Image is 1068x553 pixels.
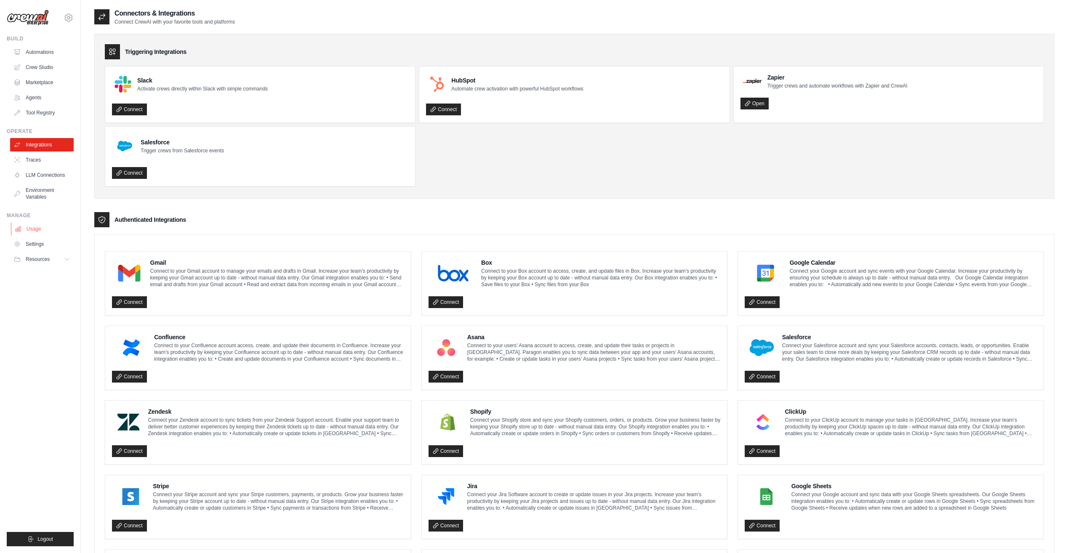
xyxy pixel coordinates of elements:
[154,333,404,341] h4: Confluence
[112,371,147,383] a: Connect
[467,482,720,490] h4: Jira
[791,491,1037,511] p: Connect your Google account and sync data with your Google Sheets spreadsheets. Our Google Sheets...
[470,407,720,416] h4: Shopify
[10,153,74,167] a: Traces
[426,104,461,115] a: Connect
[429,296,463,308] a: Connect
[745,520,780,532] a: Connect
[115,339,148,356] img: Confluence Logo
[10,76,74,89] a: Marketplace
[429,371,463,383] a: Connect
[125,48,186,56] h3: Triggering Integrations
[431,339,461,356] img: Asana Logo
[10,183,74,204] a: Environment Variables
[115,488,147,505] img: Stripe Logo
[745,296,780,308] a: Connect
[137,76,268,85] h4: Slack
[747,339,776,356] img: Salesforce Logo
[150,258,404,267] h4: Gmail
[115,215,186,224] h3: Authenticated Integrations
[431,414,464,431] img: Shopify Logo
[141,147,224,154] p: Trigger crews from Salesforce events
[154,342,404,362] p: Connect to your Confluence account access, create, and update their documents in Confluence. Incr...
[10,45,74,59] a: Automations
[148,407,404,416] h4: Zendesk
[745,371,780,383] a: Connect
[740,98,769,109] a: Open
[112,104,147,115] a: Connect
[7,532,74,546] button: Logout
[467,342,721,362] p: Connect to your users’ Asana account to access, create, and update their tasks or projects in [GE...
[467,491,720,511] p: Connect your Jira Software account to create or update issues in your Jira projects. Increase you...
[141,138,224,146] h4: Salesforce
[451,76,583,85] h4: HubSpot
[112,520,147,532] a: Connect
[467,333,721,341] h4: Asana
[10,138,74,152] a: Integrations
[429,76,445,93] img: HubSpot Logo
[470,417,720,437] p: Connect your Shopify store and sync your Shopify customers, orders, or products. Grow your busine...
[10,237,74,251] a: Settings
[785,407,1037,416] h4: ClickUp
[10,168,74,182] a: LLM Connections
[429,445,463,457] a: Connect
[10,253,74,266] button: Resources
[747,414,779,431] img: ClickUp Logo
[115,265,144,282] img: Gmail Logo
[7,35,74,42] div: Build
[148,417,404,437] p: Connect your Zendesk account to sync tickets from your Zendesk Support account. Enable your suppo...
[7,128,74,135] div: Operate
[747,265,783,282] img: Google Calendar Logo
[7,212,74,219] div: Manage
[150,268,404,288] p: Connect to your Gmail account to manage your emails and drafts in Gmail. Increase your team’s pro...
[451,85,583,92] p: Automate crew activation with powerful HubSpot workflows
[782,333,1037,341] h4: Salesforce
[431,488,461,505] img: Jira Logo
[115,136,135,156] img: Salesforce Logo
[747,488,785,505] img: Google Sheets Logo
[115,8,235,19] h2: Connectors & Integrations
[7,10,49,26] img: Logo
[10,91,74,104] a: Agents
[782,342,1037,362] p: Connect your Salesforce account and sync your Salesforce accounts, contacts, leads, or opportunit...
[790,258,1037,267] h4: Google Calendar
[137,85,268,92] p: Activate crews directly within Slack with simple commands
[11,222,75,236] a: Usage
[115,76,131,93] img: Slack Logo
[481,268,720,288] p: Connect to your Box account to access, create, and update files in Box. Increase your team’s prod...
[112,445,147,457] a: Connect
[153,482,404,490] h4: Stripe
[745,445,780,457] a: Connect
[767,73,908,82] h4: Zapier
[153,491,404,511] p: Connect your Stripe account and sync your Stripe customers, payments, or products. Grow your busi...
[790,268,1037,288] p: Connect your Google account and sync events with your Google Calendar. Increase your productivity...
[37,536,53,542] span: Logout
[112,296,147,308] a: Connect
[791,482,1037,490] h4: Google Sheets
[429,520,463,532] a: Connect
[767,82,908,89] p: Trigger crews and automate workflows with Zapier and CrewAI
[10,61,74,74] a: Crew Studio
[115,19,235,25] p: Connect CrewAI with your favorite tools and platforms
[26,256,50,263] span: Resources
[112,167,147,179] a: Connect
[481,258,720,267] h4: Box
[785,417,1037,437] p: Connect to your ClickUp account to manage your tasks in [GEOGRAPHIC_DATA]. Increase your team’s p...
[431,265,475,282] img: Box Logo
[10,106,74,120] a: Tool Registry
[115,414,142,431] img: Zendesk Logo
[743,79,762,84] img: Zapier Logo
